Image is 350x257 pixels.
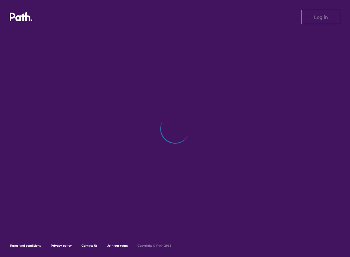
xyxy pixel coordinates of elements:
[314,14,328,20] span: Log in
[51,244,72,248] a: Privacy policy
[107,244,128,248] a: Join our team
[301,10,340,24] button: Log in
[10,244,41,248] a: Terms and conditions
[137,244,172,248] h6: Copyright © Path 2018
[81,244,98,248] a: Contact Us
